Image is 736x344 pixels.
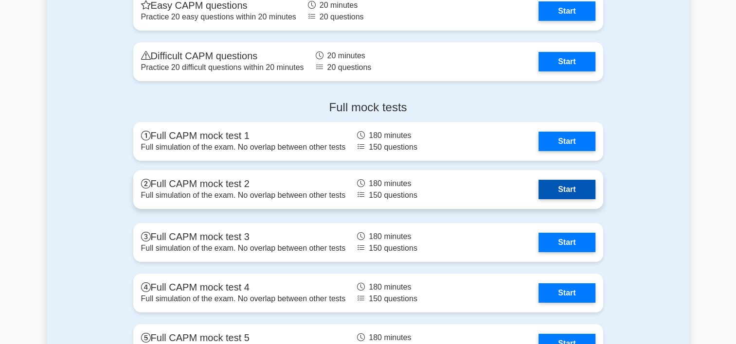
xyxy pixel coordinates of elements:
[539,233,595,252] a: Start
[539,283,595,303] a: Start
[539,132,595,151] a: Start
[539,180,595,199] a: Start
[539,52,595,71] a: Start
[133,101,603,115] h4: Full mock tests
[539,1,595,21] a: Start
